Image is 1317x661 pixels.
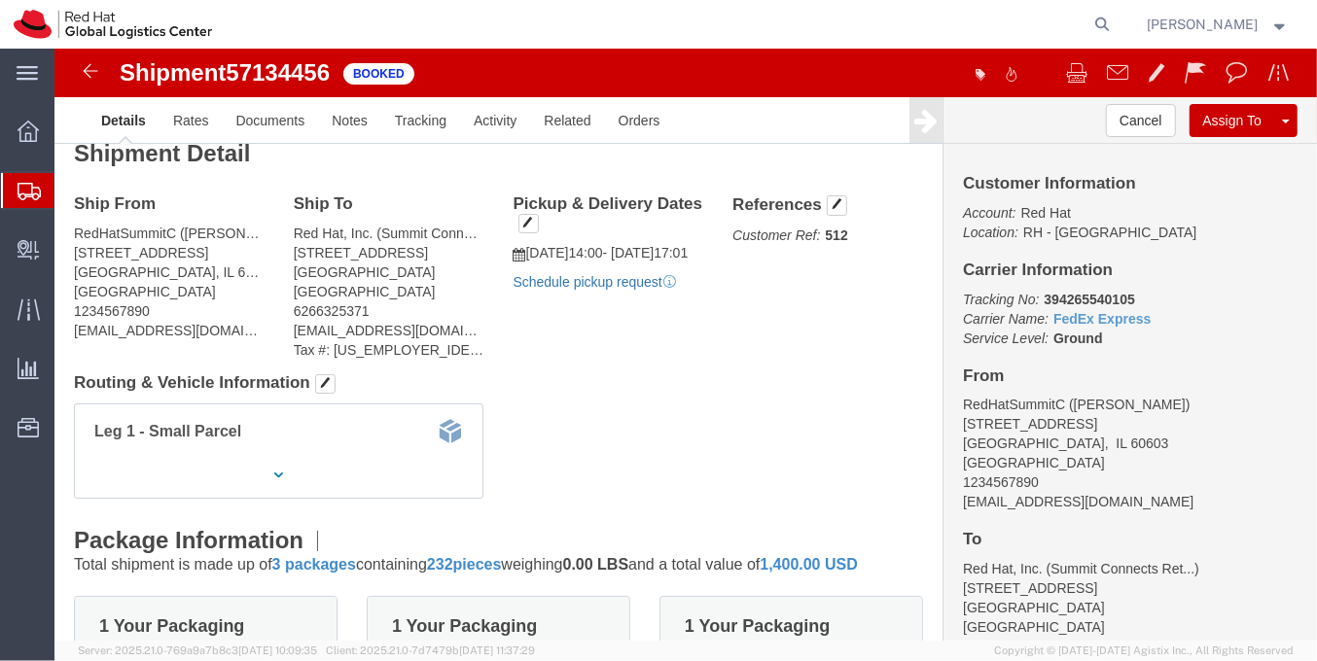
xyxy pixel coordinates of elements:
[459,644,535,656] span: [DATE] 11:37:29
[238,644,317,656] span: [DATE] 10:09:35
[14,10,212,39] img: logo
[1148,14,1259,35] span: Soojung Mansberger
[1147,13,1291,36] button: [PERSON_NAME]
[54,49,1317,641] iframe: FS Legacy Container
[326,644,535,656] span: Client: 2025.21.0-7d7479b
[78,644,317,656] span: Server: 2025.21.0-769a9a7b8c3
[994,643,1294,659] span: Copyright © [DATE]-[DATE] Agistix Inc., All Rights Reserved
